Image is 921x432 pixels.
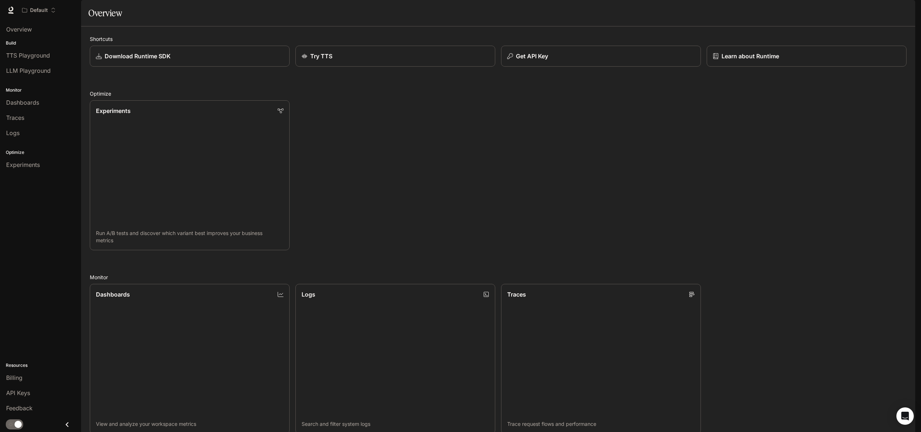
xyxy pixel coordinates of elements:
[90,273,907,281] h2: Monitor
[310,52,332,60] p: Try TTS
[90,46,290,67] a: Download Runtime SDK
[507,290,526,299] p: Traces
[501,46,701,67] button: Get API Key
[295,46,495,67] a: Try TTS
[302,290,315,299] p: Logs
[896,407,914,425] div: Open Intercom Messenger
[516,52,548,60] p: Get API Key
[90,100,290,250] a: ExperimentsRun A/B tests and discover which variant best improves your business metrics
[96,106,131,115] p: Experiments
[30,7,48,13] p: Default
[707,46,907,67] a: Learn about Runtime
[90,90,907,97] h2: Optimize
[507,420,695,428] p: Trace request flows and performance
[105,52,171,60] p: Download Runtime SDK
[302,420,489,428] p: Search and filter system logs
[90,35,907,43] h2: Shortcuts
[722,52,779,60] p: Learn about Runtime
[96,290,130,299] p: Dashboards
[88,6,122,20] h1: Overview
[19,3,59,17] button: Open workspace menu
[96,230,283,244] p: Run A/B tests and discover which variant best improves your business metrics
[96,420,283,428] p: View and analyze your workspace metrics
